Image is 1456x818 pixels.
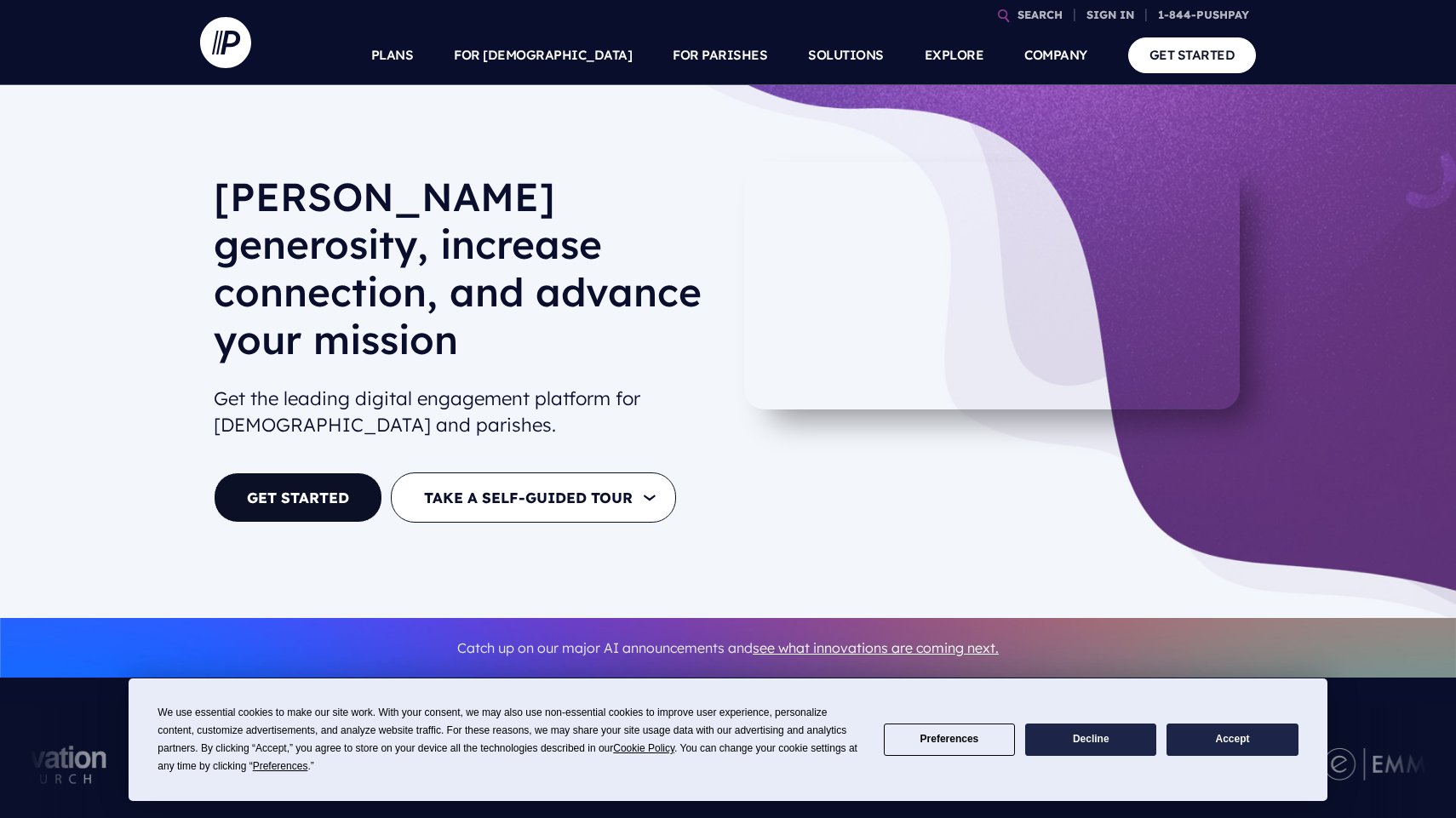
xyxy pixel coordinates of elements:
[214,472,382,523] a: GET STARTED
[808,26,884,85] a: SOLUTIONS
[214,629,1242,667] p: Catch up on our major AI announcements and
[673,26,767,85] a: FOR PARISHES
[214,379,714,445] h2: Get the leading digital engagement platform for [DEMOGRAPHIC_DATA] and parishes.
[454,26,632,85] a: FOR [DEMOGRAPHIC_DATA]
[925,26,984,85] a: EXPLORE
[214,173,714,377] h1: [PERSON_NAME] generosity, increase connection, and advance your mission
[1167,724,1298,757] button: Accept
[613,742,674,754] span: Cookie Policy
[1025,724,1156,757] button: Decline
[753,639,999,656] a: see what innovations are coming next.
[391,472,676,523] button: TAKE A SELF-GUIDED TOUR
[158,704,863,775] div: We use essential cookies to make our site work. With your consent, we may also use non-essential ...
[129,678,1327,801] div: Cookie Consent Prompt
[371,26,414,85] a: PLANS
[884,724,1015,757] button: Preferences
[1128,37,1257,72] a: GET STARTED
[253,760,308,772] span: Preferences
[1024,26,1087,85] a: COMPANY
